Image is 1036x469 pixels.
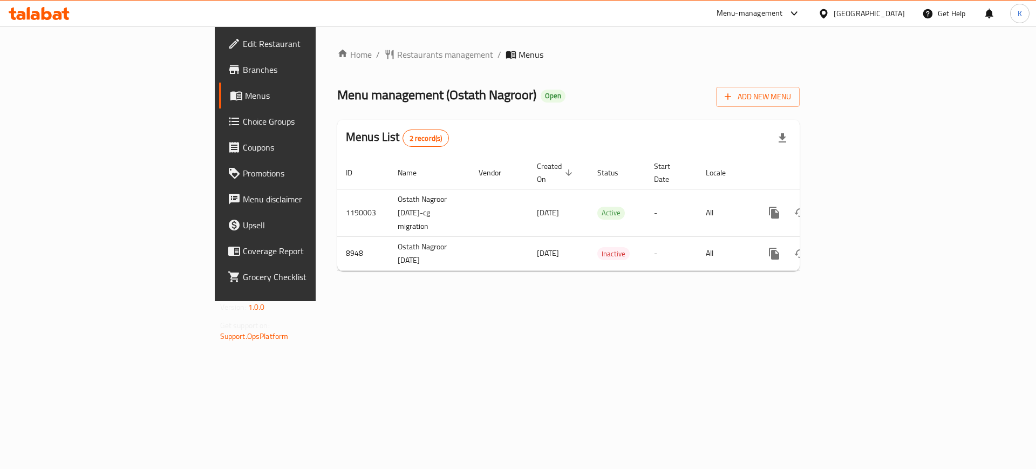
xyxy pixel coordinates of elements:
[245,89,379,102] span: Menus
[403,133,449,144] span: 2 record(s)
[541,91,565,100] span: Open
[403,130,449,147] div: Total records count
[219,238,388,264] a: Coverage Report
[761,200,787,226] button: more
[537,246,559,260] span: [DATE]
[645,189,697,236] td: -
[761,241,787,267] button: more
[597,207,625,219] span: Active
[220,300,247,314] span: Version:
[243,244,379,257] span: Coverage Report
[717,7,783,20] div: Menu-management
[337,157,874,271] table: enhanced table
[597,207,625,220] div: Active
[337,48,800,61] nav: breadcrumb
[537,206,559,220] span: [DATE]
[243,167,379,180] span: Promotions
[219,57,388,83] a: Branches
[219,83,388,108] a: Menus
[725,90,791,104] span: Add New Menu
[384,48,493,61] a: Restaurants management
[753,157,874,189] th: Actions
[346,166,366,179] span: ID
[834,8,905,19] div: [GEOGRAPHIC_DATA]
[219,108,388,134] a: Choice Groups
[243,193,379,206] span: Menu disclaimer
[597,248,630,260] span: Inactive
[389,189,470,236] td: Ostath Nagroor [DATE]-cg migration
[219,134,388,160] a: Coupons
[597,166,632,179] span: Status
[769,125,795,151] div: Export file
[397,48,493,61] span: Restaurants management
[337,83,536,107] span: Menu management ( Ostath Nagroor )
[243,219,379,232] span: Upsell
[787,241,813,267] button: Change Status
[716,87,800,107] button: Add New Menu
[541,90,565,103] div: Open
[243,115,379,128] span: Choice Groups
[597,247,630,260] div: Inactive
[787,200,813,226] button: Change Status
[219,31,388,57] a: Edit Restaurant
[654,160,684,186] span: Start Date
[497,48,501,61] li: /
[1018,8,1022,19] span: K
[398,166,431,179] span: Name
[537,160,576,186] span: Created On
[220,329,289,343] a: Support.OpsPlatform
[697,189,753,236] td: All
[243,270,379,283] span: Grocery Checklist
[219,160,388,186] a: Promotions
[479,166,515,179] span: Vendor
[243,141,379,154] span: Coupons
[219,212,388,238] a: Upsell
[519,48,543,61] span: Menus
[346,129,449,147] h2: Menus List
[243,37,379,50] span: Edit Restaurant
[219,186,388,212] a: Menu disclaimer
[389,236,470,270] td: Ostath Nagroor [DATE]
[243,63,379,76] span: Branches
[697,236,753,270] td: All
[248,300,265,314] span: 1.0.0
[645,236,697,270] td: -
[220,318,270,332] span: Get support on:
[706,166,740,179] span: Locale
[219,264,388,290] a: Grocery Checklist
